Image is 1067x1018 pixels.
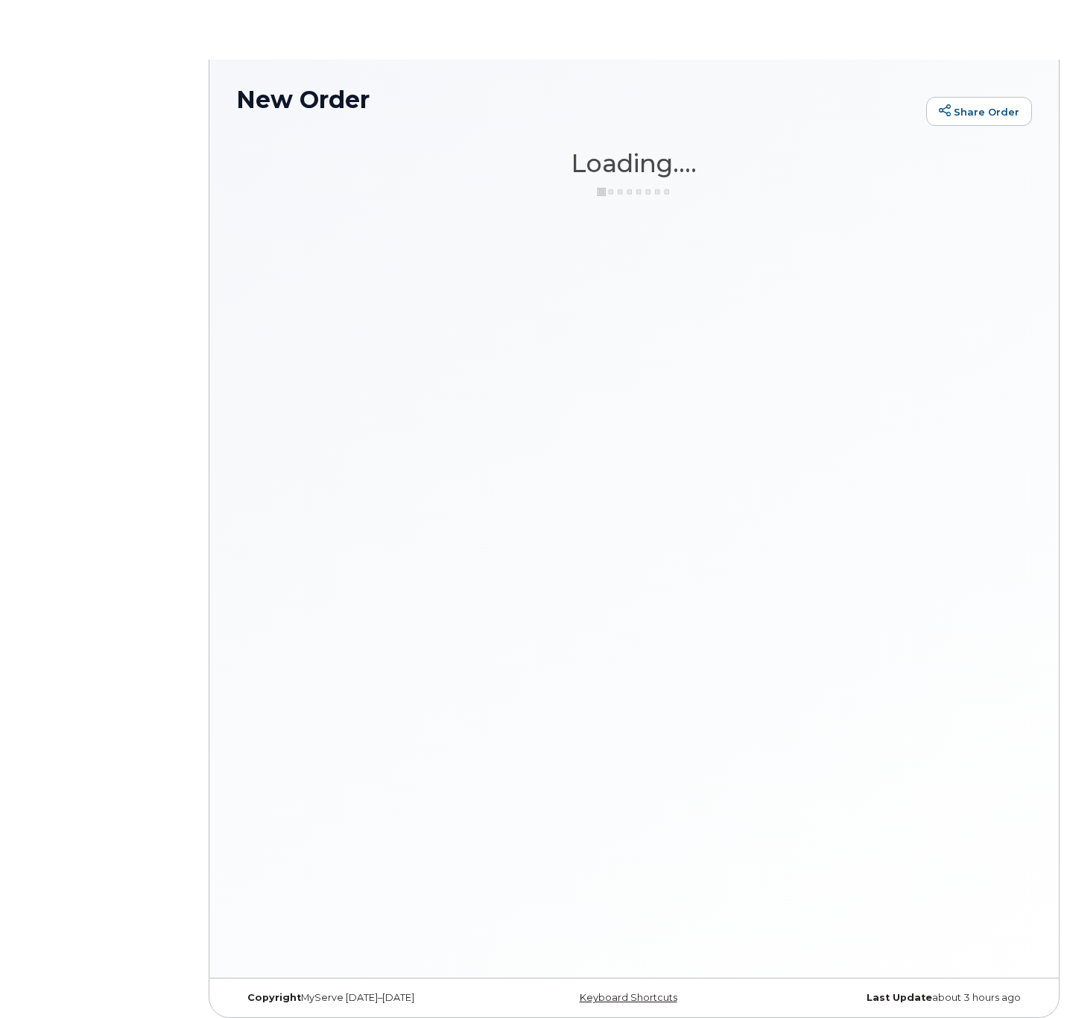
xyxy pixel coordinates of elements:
h1: Loading.... [236,150,1032,177]
div: MyServe [DATE]–[DATE] [236,992,501,1004]
div: about 3 hours ago [767,992,1032,1004]
h1: New Order [236,86,919,113]
strong: Last Update [867,992,932,1003]
a: Share Order [926,97,1032,127]
a: Keyboard Shortcuts [580,992,677,1003]
img: ajax-loader-3a6953c30dc77f0bf724df975f13086db4f4c1262e45940f03d1251963f1bf2e.gif [597,186,671,197]
strong: Copyright [247,992,301,1003]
